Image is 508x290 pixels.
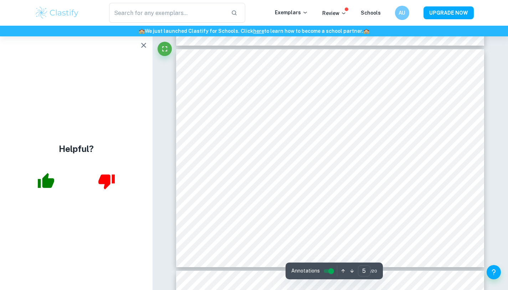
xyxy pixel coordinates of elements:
span: / 20 [370,268,377,274]
a: Schools [361,10,381,16]
img: Clastify logo [35,6,80,20]
h6: AU [398,9,406,17]
p: Exemplars [275,9,308,16]
p: Review [322,9,347,17]
h6: We just launched Clastify for Schools. Click to learn how to become a school partner. [1,27,507,35]
a: here [253,28,264,34]
button: Fullscreen [158,42,172,56]
input: Search for any exemplars... [109,3,226,23]
button: AU [395,6,409,20]
h4: Helpful? [59,142,94,155]
button: UPGRADE NOW [424,6,474,19]
button: Help and Feedback [487,265,501,279]
span: 🏫 [363,28,369,34]
span: Annotations [291,267,320,275]
span: 🏫 [139,28,145,34]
